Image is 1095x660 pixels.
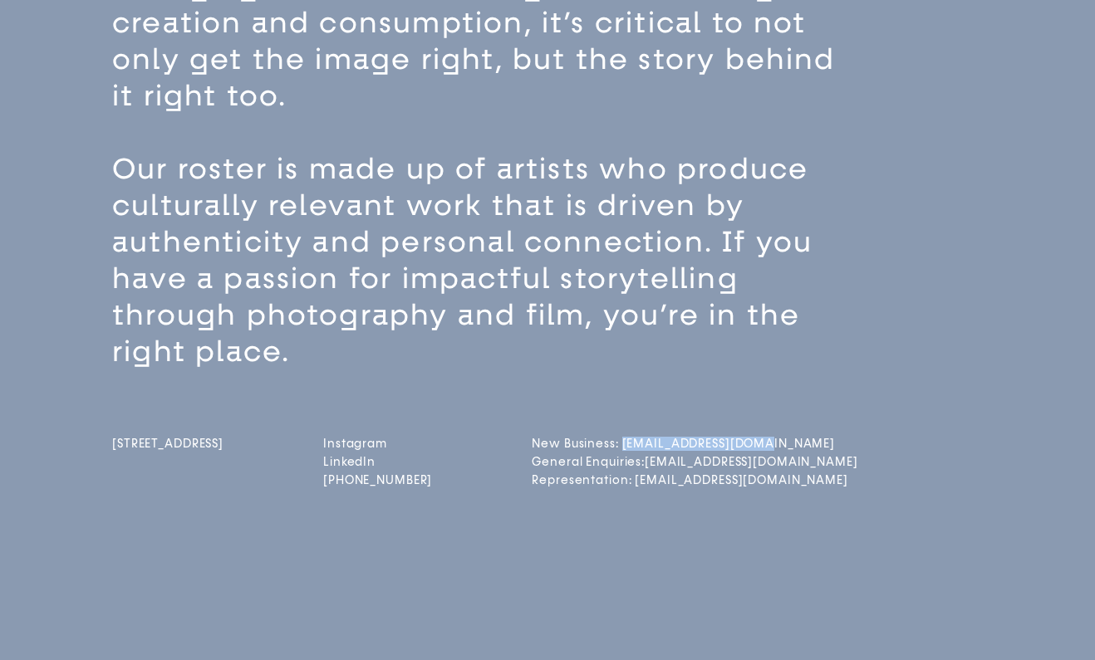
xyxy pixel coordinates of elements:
a: Instagram [323,437,432,451]
a: LinkedIn [323,455,432,469]
a: General Enquiries:[EMAIL_ADDRESS][DOMAIN_NAME] [532,455,663,469]
a: [PHONE_NUMBER] [323,473,432,487]
p: Our roster is made up of artists who produce culturally relevant work that is driven by authentic... [112,151,855,370]
a: New Business: [EMAIL_ADDRESS][DOMAIN_NAME] [532,437,663,451]
a: [STREET_ADDRESS] [112,437,223,491]
span: [STREET_ADDRESS] [112,437,223,451]
a: Representation: [EMAIL_ADDRESS][DOMAIN_NAME] [532,473,663,487]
